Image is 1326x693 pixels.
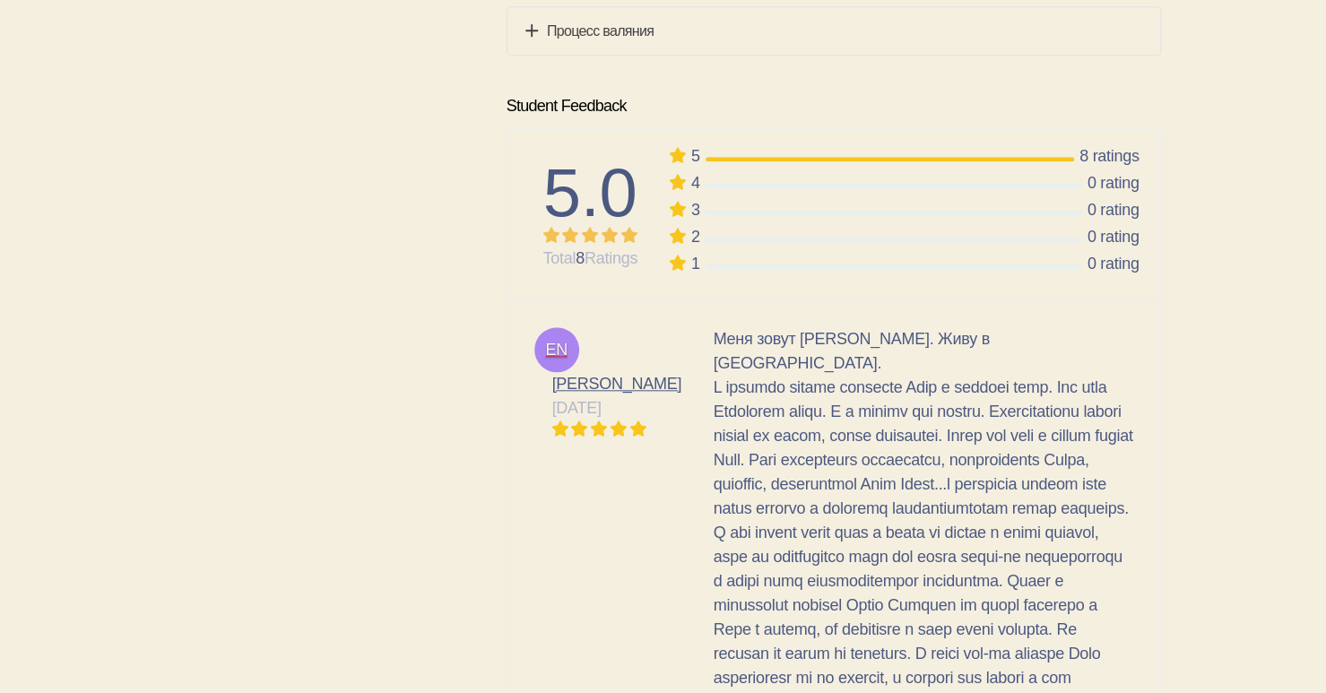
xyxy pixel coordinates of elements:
[1088,228,1140,247] div: 0 rating
[543,247,641,271] p: Total Ratings
[691,255,700,274] div: 1
[552,396,682,420] p: [DATE]
[1088,174,1140,194] div: 0 rating
[543,159,641,227] p: 5.0
[691,201,700,221] div: 3
[1088,255,1140,274] div: 0 rating
[552,375,682,393] a: [PERSON_NAME]
[1088,201,1140,221] div: 0 rating
[691,147,700,167] div: 5
[576,249,585,267] span: 8
[691,174,700,194] div: 4
[691,228,700,247] div: 2
[534,327,579,372] a: EN
[1079,147,1140,167] div: 8 ratings
[507,96,1161,117] h4: Student Feedback
[525,20,1142,42] h4: Процесс валяния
